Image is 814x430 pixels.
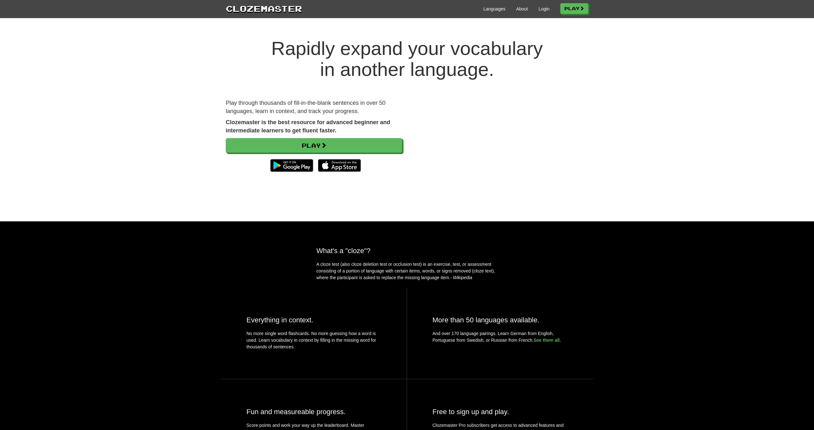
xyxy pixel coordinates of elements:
[226,3,302,14] a: Clozemaster
[226,99,402,115] p: Play through thousands of fill-in-the-blank sentences in over 50 languages, learn in context, and...
[316,261,498,281] p: A cloze test (also cloze deletion test or occlusion test) is an exercise, test, or assessment con...
[432,330,568,344] p: And over 170 language pairings. Learn German from English, Portuguese from Swedish, or Russian fr...
[226,138,402,153] a: Play
[226,119,390,134] strong: Clozemaster is the best resource for advanced beginner and intermediate learners to get fluent fa...
[534,338,561,343] a: See them all.
[432,408,568,416] h2: Free to sign up and play.
[560,3,588,14] a: Play
[450,275,472,280] em: - Wikipedia
[267,156,316,175] img: Get it on Google Play
[539,6,549,12] a: Login
[246,408,381,416] h2: Fun and measureable progress.
[318,159,361,172] img: Download_on_the_App_Store_Badge_US-UK_135x40-25178aeef6eb6b83b96f5f2d004eda3bffbb37122de64afbaef7...
[483,6,505,12] a: Languages
[316,247,498,255] h2: What's a "cloze"?
[516,6,528,12] a: About
[246,330,381,353] p: No more single word flashcards. No more guessing how a word is used. Learn vocabulary in context ...
[246,316,381,324] h2: Everything in context.
[432,316,568,324] h2: More than 50 languages available.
